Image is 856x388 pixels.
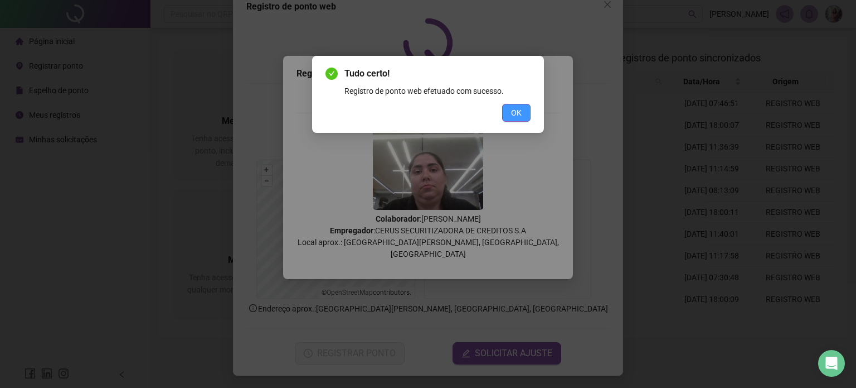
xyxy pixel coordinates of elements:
[818,350,845,377] div: Open Intercom Messenger
[511,107,522,119] span: OK
[344,67,531,80] span: Tudo certo!
[502,104,531,122] button: OK
[344,85,531,97] div: Registro de ponto web efetuado com sucesso.
[325,68,338,80] span: check-circle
